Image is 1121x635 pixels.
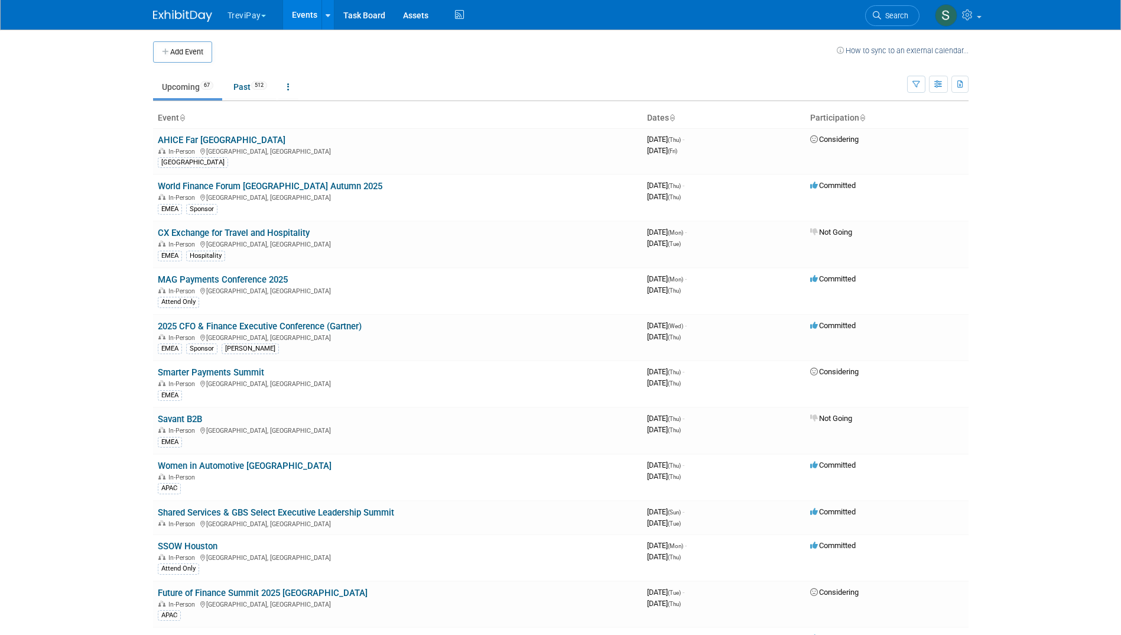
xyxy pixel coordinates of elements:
[158,274,288,285] a: MAG Payments Conference 2025
[685,274,687,283] span: -
[683,414,684,423] span: -
[225,76,276,98] a: Past512
[683,135,684,144] span: -
[168,601,199,608] span: In-Person
[647,228,687,236] span: [DATE]
[158,286,638,295] div: [GEOGRAPHIC_DATA], [GEOGRAPHIC_DATA]
[668,509,681,516] span: (Sun)
[158,437,182,448] div: EMEA
[200,81,213,90] span: 67
[647,274,687,283] span: [DATE]
[810,135,859,144] span: Considering
[668,148,677,154] span: (Fri)
[158,390,182,401] div: EMEA
[158,380,165,386] img: In-Person Event
[158,321,362,332] a: 2025 CFO & Finance Executive Conference (Gartner)
[685,541,687,550] span: -
[158,414,202,425] a: Savant B2B
[158,239,638,248] div: [GEOGRAPHIC_DATA], [GEOGRAPHIC_DATA]
[647,239,681,248] span: [DATE]
[179,113,185,122] a: Sort by Event Name
[668,589,681,596] span: (Tue)
[810,228,852,236] span: Not Going
[668,276,683,283] span: (Mon)
[158,297,199,307] div: Attend Only
[668,474,681,480] span: (Thu)
[647,332,681,341] span: [DATE]
[881,11,908,20] span: Search
[158,344,182,354] div: EMEA
[168,241,199,248] span: In-Person
[158,157,228,168] div: [GEOGRAPHIC_DATA]
[647,541,687,550] span: [DATE]
[647,321,687,330] span: [DATE]
[668,183,681,189] span: (Thu)
[810,367,859,376] span: Considering
[647,461,684,469] span: [DATE]
[158,378,638,388] div: [GEOGRAPHIC_DATA], [GEOGRAPHIC_DATA]
[158,563,199,574] div: Attend Only
[186,344,217,354] div: Sponsor
[186,251,225,261] div: Hospitality
[683,181,684,190] span: -
[168,287,199,295] span: In-Person
[158,204,182,215] div: EMEA
[158,601,165,607] img: In-Person Event
[647,135,684,144] span: [DATE]
[647,599,681,608] span: [DATE]
[158,599,638,608] div: [GEOGRAPHIC_DATA], [GEOGRAPHIC_DATA]
[859,113,865,122] a: Sort by Participation Type
[810,461,856,469] span: Committed
[158,425,638,435] div: [GEOGRAPHIC_DATA], [GEOGRAPHIC_DATA]
[810,541,856,550] span: Committed
[865,5,919,26] a: Search
[158,148,165,154] img: In-Person Event
[168,148,199,155] span: In-Person
[668,229,683,236] span: (Mon)
[642,108,805,128] th: Dates
[668,334,681,341] span: (Thu)
[683,507,684,516] span: -
[153,41,212,63] button: Add Event
[810,321,856,330] span: Committed
[153,76,222,98] a: Upcoming67
[668,427,681,433] span: (Thu)
[647,286,681,294] span: [DATE]
[668,287,681,294] span: (Thu)
[683,367,684,376] span: -
[647,519,681,527] span: [DATE]
[168,334,199,342] span: In-Person
[668,380,681,387] span: (Thu)
[647,425,681,434] span: [DATE]
[222,344,279,354] div: [PERSON_NAME]
[158,461,332,471] a: Women in Automotive [GEOGRAPHIC_DATA]
[158,332,638,342] div: [GEOGRAPHIC_DATA], [GEOGRAPHIC_DATA]
[668,543,683,549] span: (Mon)
[668,554,681,561] span: (Thu)
[168,194,199,202] span: In-Person
[647,472,681,481] span: [DATE]
[158,334,165,340] img: In-Person Event
[251,81,267,90] span: 512
[153,10,212,22] img: ExhibitDay
[647,181,684,190] span: [DATE]
[158,507,394,518] a: Shared Services & GBS Select Executive Leadership Summit
[647,507,684,516] span: [DATE]
[158,610,181,621] div: APAC
[668,462,681,469] span: (Thu)
[158,241,165,247] img: In-Person Event
[810,181,856,190] span: Committed
[158,519,638,528] div: [GEOGRAPHIC_DATA], [GEOGRAPHIC_DATA]
[168,554,199,562] span: In-Person
[158,251,182,261] div: EMEA
[647,367,684,376] span: [DATE]
[158,541,217,552] a: SSOW Houston
[168,474,199,481] span: In-Person
[668,194,681,200] span: (Thu)
[158,228,310,238] a: CX Exchange for Travel and Hospitality
[158,192,638,202] div: [GEOGRAPHIC_DATA], [GEOGRAPHIC_DATA]
[668,323,683,329] span: (Wed)
[683,461,684,469] span: -
[158,181,382,192] a: World Finance Forum [GEOGRAPHIC_DATA] Autumn 2025
[810,274,856,283] span: Committed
